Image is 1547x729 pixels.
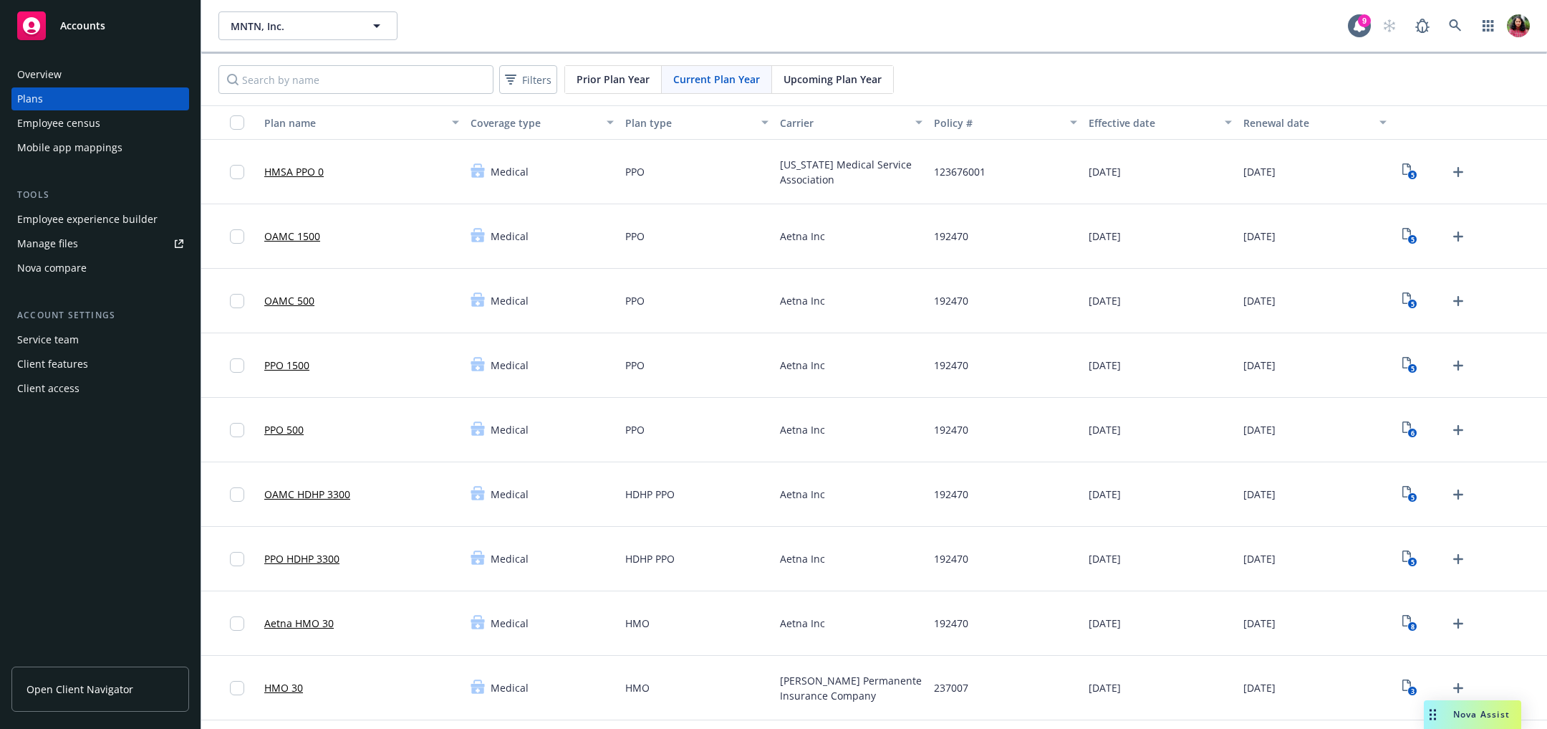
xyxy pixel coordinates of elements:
[264,680,303,695] a: HMO 30
[491,680,529,695] span: Medical
[934,229,968,244] span: 192470
[928,105,1083,140] button: Policy #
[1243,680,1276,695] span: [DATE]
[1424,700,1521,729] button: Nova Assist
[1243,115,1371,130] div: Renewal date
[1238,105,1392,140] button: Renewal date
[17,87,43,110] div: Plans
[1447,161,1470,184] a: Upload Plan Documents
[934,358,968,373] span: 192470
[1474,11,1503,40] a: Switch app
[264,551,339,566] a: PPO HDHP 3300
[1447,483,1470,506] a: Upload Plan Documents
[264,616,334,631] a: Aetna HMO 30
[230,487,244,502] input: Toggle Row Selected
[1447,290,1470,313] a: Upload Plan Documents
[471,115,598,130] div: Coverage type
[625,229,645,244] span: PPO
[1447,225,1470,248] a: Upload Plan Documents
[1398,225,1421,248] a: View Plan Documents
[774,105,929,140] button: Carrier
[17,136,122,159] div: Mobile app mappings
[11,232,189,255] a: Manage files
[1358,14,1371,27] div: 9
[1243,164,1276,179] span: [DATE]
[934,164,985,179] span: 123676001
[230,229,244,244] input: Toggle Row Selected
[934,487,968,502] span: 192470
[264,487,350,502] a: OAMC HDHP 3300
[1089,680,1121,695] span: [DATE]
[230,358,244,373] input: Toggle Row Selected
[1410,300,1414,309] text: 5
[11,377,189,400] a: Client access
[1089,616,1121,631] span: [DATE]
[625,422,645,437] span: PPO
[60,20,105,32] span: Accounts
[1398,161,1421,184] a: View Plan Documents
[1089,422,1121,437] span: [DATE]
[1447,548,1470,571] a: Upload Plan Documents
[1089,487,1121,502] span: [DATE]
[1398,677,1421,700] a: View Plan Documents
[17,112,100,135] div: Employee census
[11,63,189,86] a: Overview
[625,487,675,502] span: HDHP PPO
[934,422,968,437] span: 192470
[230,616,244,631] input: Toggle Row Selected
[780,487,825,502] span: Aetna Inc
[264,115,443,130] div: Plan name
[11,112,189,135] a: Employee census
[491,616,529,631] span: Medical
[491,551,529,566] span: Medical
[17,328,79,351] div: Service team
[1243,358,1276,373] span: [DATE]
[934,680,968,695] span: 237007
[1089,229,1121,244] span: [DATE]
[231,19,355,34] span: MNTN, Inc.
[17,208,158,231] div: Employee experience builder
[780,358,825,373] span: Aetna Inc
[673,72,760,87] span: Current Plan Year
[625,551,675,566] span: HDHP PPO
[1408,11,1437,40] a: Report a Bug
[780,673,923,703] span: [PERSON_NAME] Permanente Insurance Company
[625,616,650,631] span: HMO
[934,293,968,308] span: 192470
[1441,11,1470,40] a: Search
[1410,235,1414,244] text: 5
[1243,229,1276,244] span: [DATE]
[780,551,825,566] span: Aetna Inc
[1243,293,1276,308] span: [DATE]
[264,358,309,373] a: PPO 1500
[934,551,968,566] span: 192470
[1243,487,1276,502] span: [DATE]
[230,115,244,130] input: Select all
[11,328,189,351] a: Service team
[264,293,314,308] a: OAMC 500
[1243,551,1276,566] span: [DATE]
[230,165,244,179] input: Toggle Row Selected
[1083,105,1238,140] button: Effective date
[1447,677,1470,700] a: Upload Plan Documents
[625,115,753,130] div: Plan type
[522,72,551,87] span: Filters
[17,63,62,86] div: Overview
[1410,558,1414,567] text: 5
[218,65,493,94] input: Search by name
[1507,14,1530,37] img: photo
[491,164,529,179] span: Medical
[1398,548,1421,571] a: View Plan Documents
[17,353,88,376] div: Client features
[625,358,645,373] span: PPO
[1410,364,1414,373] text: 5
[11,6,189,46] a: Accounts
[264,422,304,437] a: PPO 500
[1398,419,1421,442] a: View Plan Documents
[11,208,189,231] a: Employee experience builder
[11,87,189,110] a: Plans
[784,72,882,87] span: Upcoming Plan Year
[1398,612,1421,635] a: View Plan Documents
[499,65,557,94] button: Filters
[1089,293,1121,308] span: [DATE]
